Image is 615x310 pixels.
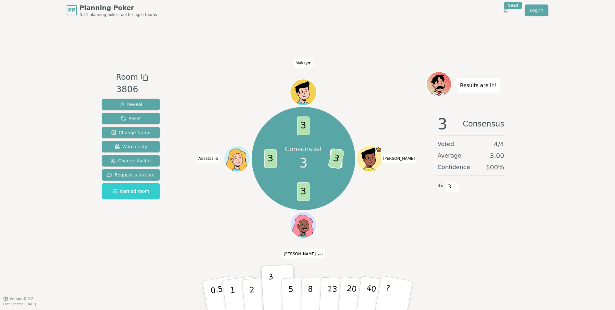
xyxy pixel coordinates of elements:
button: Reveal [102,99,160,110]
span: Change Avatar [111,158,152,164]
span: Change Name [111,129,151,136]
span: Click to change your name [294,59,313,68]
span: Watch only [115,143,147,150]
span: 4 / 4 [494,140,504,149]
a: PPPlanning PokerNo.1 planning poker tool for agile teams [67,3,157,17]
span: Click to change your name [197,154,220,163]
button: Request a feature [102,169,160,181]
span: Voted [438,140,454,149]
span: Click to change your name [282,249,325,258]
p: 3 [268,272,275,307]
button: Click to change your avatar [291,212,316,237]
span: 3 [328,148,345,169]
button: Watch only [102,141,160,152]
span: 3 [446,181,453,192]
span: No.1 planning poker tool for agile teams [79,12,157,17]
span: 100 % [486,163,504,172]
p: Results are in! [460,81,497,90]
span: Lael is the host [375,146,382,153]
span: 3 [438,116,447,132]
p: Consensus! [285,144,322,153]
span: Planning Poker [79,3,157,12]
span: 3.00 [490,151,504,160]
span: Room [116,71,138,83]
div: New! [504,2,522,9]
span: 3 [297,116,310,135]
a: Log in [525,4,548,16]
span: Confidence [438,163,470,172]
span: 4 x [438,183,443,190]
button: Named room [102,183,160,199]
span: (you) [316,253,324,256]
button: Change Name [102,127,160,138]
span: 3 [299,153,307,173]
span: Reset [121,115,141,122]
span: Named room [112,188,149,194]
span: Consensus [463,116,504,132]
span: Version 0.9.2 [10,296,34,301]
span: Click to change your name [381,154,416,163]
span: 3 [264,149,277,168]
span: PP [68,6,75,14]
div: 3806 [116,83,148,96]
span: 3 [297,182,310,201]
button: Change Avatar [102,155,160,167]
span: Average [438,151,461,160]
button: Reset [102,113,160,124]
span: Request a feature [107,172,155,178]
span: Last updated: [DATE] [3,302,36,306]
span: Reveal [119,101,142,108]
button: Version0.9.2 [3,296,34,301]
button: New! [500,4,512,16]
